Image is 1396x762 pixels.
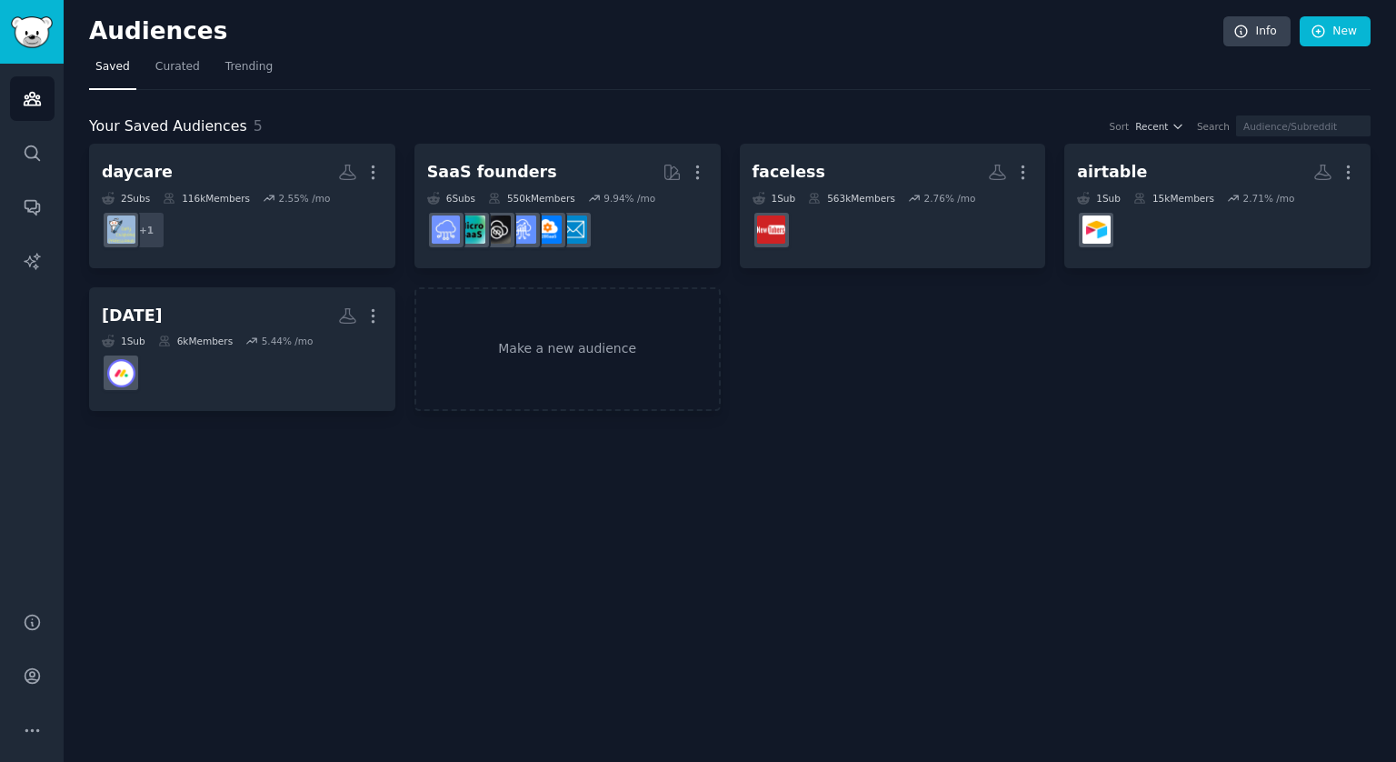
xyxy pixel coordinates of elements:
[102,335,145,347] div: 1 Sub
[158,335,233,347] div: 6k Members
[1236,115,1371,136] input: Audience/Subreddit
[753,192,796,205] div: 1 Sub
[278,192,330,205] div: 2.55 % /mo
[923,192,975,205] div: 2.76 % /mo
[740,144,1046,268] a: faceless1Sub563kMembers2.76% /moNewTubers
[155,59,200,75] span: Curated
[219,53,279,90] a: Trending
[757,216,785,244] img: NewTubers
[107,359,135,387] img: mondaydotcom
[488,192,575,205] div: 550k Members
[533,216,562,244] img: B2BSaaS
[89,115,247,138] span: Your Saved Audiences
[95,59,130,75] span: Saved
[102,305,163,327] div: [DATE]
[1082,216,1111,244] img: Airtable
[432,216,460,244] img: SaaS
[107,216,135,244] img: ECEProfessionals
[427,192,475,205] div: 6 Sub s
[1133,192,1214,205] div: 15k Members
[1197,120,1230,133] div: Search
[225,59,273,75] span: Trending
[1064,144,1371,268] a: airtable1Sub15kMembers2.71% /moAirtable
[414,144,721,268] a: SaaS founders6Subs550kMembers9.94% /moSaaS_Email_MarketingB2BSaaSSaaSSalesNoCodeSaaSmicrosaasSaaS
[1243,192,1295,205] div: 2.71 % /mo
[163,192,250,205] div: 116k Members
[1223,16,1291,47] a: Info
[808,192,895,205] div: 563k Members
[1077,161,1147,184] div: airtable
[414,287,721,412] a: Make a new audience
[149,53,206,90] a: Curated
[89,53,136,90] a: Saved
[603,192,655,205] div: 9.94 % /mo
[483,216,511,244] img: NoCodeSaaS
[1077,192,1121,205] div: 1 Sub
[89,17,1223,46] h2: Audiences
[753,161,825,184] div: faceless
[254,117,263,135] span: 5
[427,161,557,184] div: SaaS founders
[457,216,485,244] img: microsaas
[262,335,314,347] div: 5.44 % /mo
[1135,120,1168,133] span: Recent
[1110,120,1130,133] div: Sort
[102,192,150,205] div: 2 Sub s
[508,216,536,244] img: SaaSSales
[127,211,165,249] div: + 1
[102,161,173,184] div: daycare
[1300,16,1371,47] a: New
[89,287,395,412] a: [DATE]1Sub6kMembers5.44% /momondaydotcom
[1135,120,1184,133] button: Recent
[11,16,53,48] img: GummySearch logo
[559,216,587,244] img: SaaS_Email_Marketing
[89,144,395,268] a: daycare2Subs116kMembers2.55% /mo+1ECEProfessionals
